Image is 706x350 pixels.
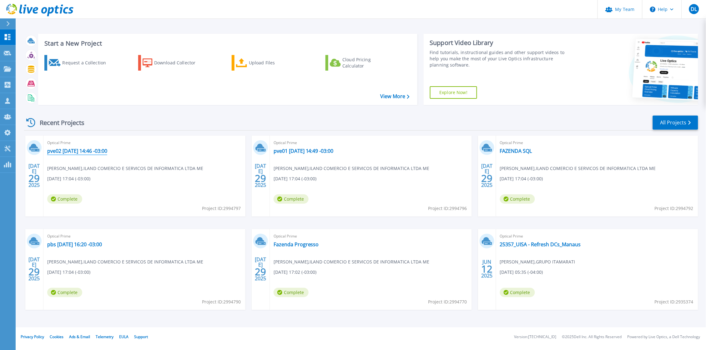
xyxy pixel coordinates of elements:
div: [DATE] 2025 [28,164,40,187]
span: [PERSON_NAME] , ILAND COMERCIO E SERVICOS DE INFORMATICA LTDA ME [274,258,430,265]
span: Project ID: 2994797 [202,205,241,212]
a: EULA [119,334,129,339]
span: Optical Prime [274,233,468,240]
a: Fazenda Progresso [274,241,319,247]
a: pve02 [DATE] 14:46 -03:00 [47,148,107,154]
span: [PERSON_NAME] , ILAND COMERCIO E SERVICOS DE INFORMATICA LTDA ME [500,165,656,172]
a: pve01 [DATE] 14:49 -03:00 [274,148,334,154]
a: Request a Collection [44,55,114,71]
span: Project ID: 2994770 [428,298,467,305]
span: Optical Prime [47,139,242,146]
a: All Projects [653,116,698,130]
div: Request a Collection [62,57,112,69]
span: Optical Prime [500,139,694,146]
span: [DATE] 17:04 (-03:00) [274,175,317,182]
span: [PERSON_NAME] , ILAND COMERCIO E SERVICOS DE INFORMATICA LTDA ME [47,165,203,172]
span: Project ID: 2994790 [202,298,241,305]
span: Project ID: 2994792 [655,205,693,212]
a: Cloud Pricing Calculator [325,55,395,71]
a: Download Collector [138,55,208,71]
span: 29 [28,176,40,181]
li: Powered by Live Optics, a Dell Technology [628,335,700,339]
span: [PERSON_NAME] , ILAND COMERCIO E SERVICOS DE INFORMATICA LTDA ME [47,258,203,265]
div: JUN 2025 [481,257,493,280]
span: Complete [47,194,82,204]
span: 29 [255,269,266,274]
span: DL [691,7,697,12]
span: [PERSON_NAME] , GRUPO ITAMARATI [500,258,575,265]
span: Optical Prime [500,233,694,240]
h3: Start a New Project [44,40,409,47]
li: Version: [TECHNICAL_ID] [514,335,557,339]
span: Optical Prime [47,233,242,240]
a: Telemetry [96,334,113,339]
span: Complete [47,288,82,297]
div: [DATE] 2025 [255,164,266,187]
div: [DATE] 2025 [481,164,493,187]
a: Ads & Email [69,334,90,339]
div: Support Video Library [430,39,571,47]
span: Complete [274,194,309,204]
a: pbs [DATE] 16:20 -03:00 [47,241,102,247]
span: [DATE] 17:04 (-03:00) [47,269,90,276]
span: [DATE] 17:02 (-03:00) [274,269,317,276]
a: Upload Files [232,55,301,71]
li: © 2025 Dell Inc. All Rights Reserved [562,335,622,339]
a: Explore Now! [430,86,477,99]
div: Cloud Pricing Calculator [342,57,392,69]
a: Support [134,334,148,339]
span: [PERSON_NAME] , ILAND COMERCIO E SERVICOS DE INFORMATICA LTDA ME [274,165,430,172]
span: Optical Prime [274,139,468,146]
div: Find tutorials, instructional guides and other support videos to help you make the most of your L... [430,49,571,68]
span: [DATE] 17:04 (-03:00) [500,175,543,182]
span: 29 [255,176,266,181]
span: Project ID: 2935374 [655,298,693,305]
div: Download Collector [154,57,204,69]
a: Privacy Policy [21,334,44,339]
a: 25357_UISA - Refresh DCs_Manaus [500,241,581,247]
div: [DATE] 2025 [255,257,266,280]
div: [DATE] 2025 [28,257,40,280]
span: [DATE] 05:35 (-04:00) [500,269,543,276]
a: FAZENDA SQL [500,148,532,154]
div: Upload Files [249,57,299,69]
a: Cookies [50,334,63,339]
span: 12 [481,266,492,272]
span: [DATE] 17:04 (-03:00) [47,175,90,182]
span: Complete [274,288,309,297]
span: 29 [481,176,492,181]
a: View More [380,93,409,99]
span: 29 [28,269,40,274]
span: Complete [500,288,535,297]
span: Project ID: 2994796 [428,205,467,212]
span: Complete [500,194,535,204]
div: Recent Projects [24,115,93,130]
